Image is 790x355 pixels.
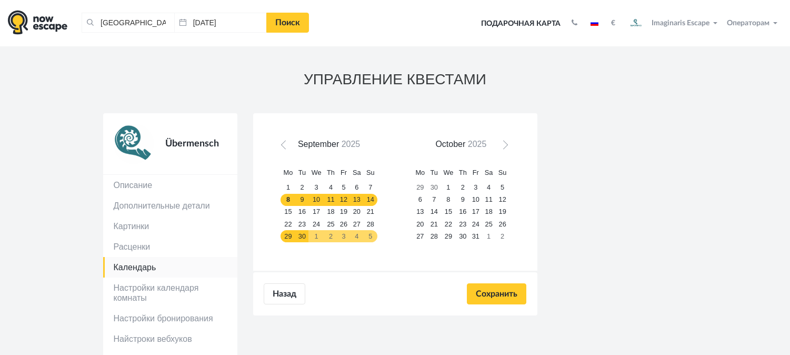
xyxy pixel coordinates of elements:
[279,140,294,155] a: Prev
[652,17,709,27] span: Imaginaris Escape
[441,194,456,206] a: 8
[103,175,237,195] a: Описание
[469,230,482,242] a: 31
[427,194,441,206] a: 7
[496,182,509,194] a: 5
[281,218,295,230] a: 22
[496,194,509,206] a: 12
[103,236,237,257] a: Расценки
[427,230,441,242] a: 28
[103,72,687,88] h3: УПРАВЛЕНИЕ КВЕСТАМИ
[456,218,469,230] a: 23
[427,182,441,194] a: 30
[350,194,364,206] a: 13
[342,140,361,149] span: 2025
[482,194,496,206] a: 11
[469,182,482,194] a: 3
[103,257,237,278] a: Календарь
[298,140,339,149] span: September
[485,169,493,176] span: Saturday
[308,182,324,194] a: 3
[337,218,350,230] a: 26
[606,18,621,28] button: €
[435,140,465,149] span: October
[441,206,456,218] a: 15
[477,12,564,35] a: Подарочная карта
[496,206,509,218] a: 19
[296,230,309,242] a: 30
[8,10,67,35] img: logo
[341,169,347,176] span: Friday
[724,18,782,28] button: Операторам
[337,230,350,242] a: 3
[337,206,350,218] a: 19
[82,13,174,33] input: Город или название квеста
[281,230,295,242] a: 29
[308,218,324,230] a: 24
[441,182,456,194] a: 1
[427,218,441,230] a: 21
[364,182,377,194] a: 7
[591,21,598,26] img: ru.jpg
[496,140,511,155] a: Next
[337,194,350,206] a: 12
[364,206,377,218] a: 21
[350,182,364,194] a: 6
[103,329,237,349] a: Найстроки вебхуков
[324,194,337,206] a: 11
[364,218,377,230] a: 28
[482,230,496,242] a: 1
[308,206,324,218] a: 17
[413,182,427,194] a: 29
[283,143,291,151] span: Prev
[296,194,309,206] a: 9
[324,206,337,218] a: 18
[441,218,456,230] a: 22
[103,278,237,308] a: Настройки календаря комнаты
[308,194,324,206] a: 10
[266,13,309,33] a: Поиск
[482,218,496,230] a: 25
[353,169,361,176] span: Saturday
[727,19,769,27] span: Операторам
[456,182,469,194] a: 2
[296,182,309,194] a: 2
[350,206,364,218] a: 20
[174,13,267,33] input: Дата
[350,218,364,230] a: 27
[324,230,337,242] a: 2
[264,283,305,304] a: Назад
[499,143,507,151] span: Next
[467,283,526,304] input: Сохранить
[154,124,227,164] div: Übermensch
[308,230,324,242] a: 1
[427,206,441,218] a: 14
[103,308,237,329] a: Настройки бронирования
[281,206,295,218] a: 15
[473,169,479,176] span: Friday
[298,169,306,176] span: Tuesday
[413,206,427,218] a: 13
[456,230,469,242] a: 30
[324,218,337,230] a: 25
[296,218,309,230] a: 23
[312,169,322,176] span: Wednesday
[413,194,427,206] a: 6
[456,194,469,206] a: 9
[496,218,509,230] a: 26
[324,182,337,194] a: 4
[611,19,615,27] strong: €
[337,182,350,194] a: 5
[366,169,375,176] span: Sunday
[103,195,237,216] a: Дополнительные детали
[456,206,469,218] a: 16
[459,169,467,176] span: Thursday
[327,169,335,176] span: Thursday
[469,194,482,206] a: 10
[415,169,425,176] span: Monday
[469,218,482,230] a: 24
[482,182,496,194] a: 4
[623,13,722,34] button: Imaginaris Escape
[364,230,377,242] a: 5
[498,169,507,176] span: Sunday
